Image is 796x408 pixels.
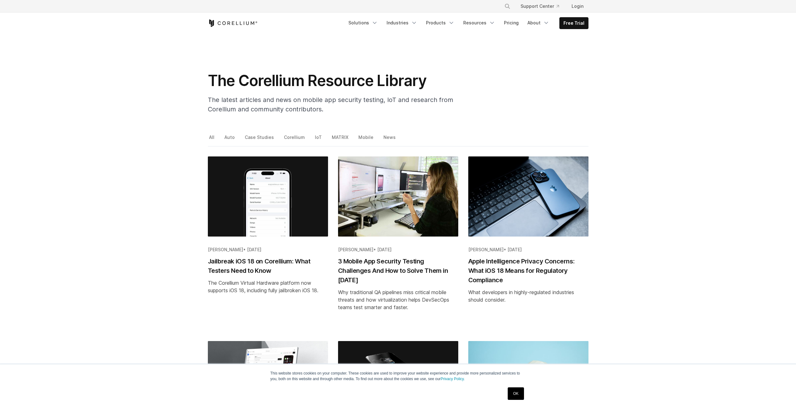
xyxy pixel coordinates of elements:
a: Pricing [500,17,522,28]
img: 3 Mobile App Security Testing Challenges And How to Solve Them in 2025 [338,156,458,237]
a: All [208,133,217,146]
a: Blog post summary: Apple Intelligence Privacy Concerns: What iOS 18 Means for Regulatory Compliance [468,156,588,331]
span: [PERSON_NAME] [208,247,243,252]
img: Apple Intelligence Privacy Concerns: What iOS 18 Means for Regulatory Compliance [468,156,588,237]
a: Solutions [345,17,382,28]
a: Privacy Policy. [441,377,465,381]
h1: The Corellium Resource Library [208,71,458,90]
h2: Jailbreak iOS 18 on Corellium: What Testers Need to Know [208,257,328,275]
span: [DATE] [247,247,261,252]
a: Corellium Home [208,19,258,27]
button: Search [502,1,513,12]
div: • [208,247,328,253]
h2: Apple Intelligence Privacy Concerns: What iOS 18 Means for Regulatory Compliance [468,257,588,285]
a: Free Trial [560,18,588,29]
a: Mobile [357,133,376,146]
span: [PERSON_NAME] [468,247,504,252]
div: What developers in highly-regulated industries should consider. [468,288,588,303]
a: Corellium [283,133,307,146]
img: Jailbreak iOS 18 on Corellium: What Testers Need to Know [208,156,328,237]
span: The latest articles and news on mobile app security testing, IoT and research from Corellium and ... [208,96,453,113]
p: This website stores cookies on your computer. These cookies are used to improve your website expe... [270,370,526,382]
div: The Corellium Virtual Hardware platform now supports iOS 18, including fully jailbroken iOS 18. [208,279,328,294]
span: [PERSON_NAME] [338,247,373,252]
span: [DATE] [377,247,392,252]
a: Products [422,17,458,28]
a: Resources [460,17,499,28]
a: About [524,17,553,28]
a: News [382,133,398,146]
a: IoT [314,133,324,146]
a: Industries [383,17,421,28]
span: [DATE] [507,247,522,252]
a: Support Center [516,1,564,12]
a: MATRIX [331,133,351,146]
a: Login [567,1,588,12]
div: • [468,247,588,253]
div: Navigation Menu [497,1,588,12]
div: Navigation Menu [345,17,588,29]
a: Case Studies [244,133,276,146]
a: OK [508,387,524,400]
div: Why traditional QA pipelines miss critical mobile threats and how virtualization helps DevSecOps ... [338,288,458,311]
div: • [338,247,458,253]
a: Blog post summary: 3 Mobile App Security Testing Challenges And How to Solve Them in 2025 [338,156,458,331]
a: Auto [223,133,237,146]
a: Blog post summary: Jailbreak iOS 18 on Corellium: What Testers Need to Know [208,156,328,331]
h2: 3 Mobile App Security Testing Challenges And How to Solve Them in [DATE] [338,257,458,285]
